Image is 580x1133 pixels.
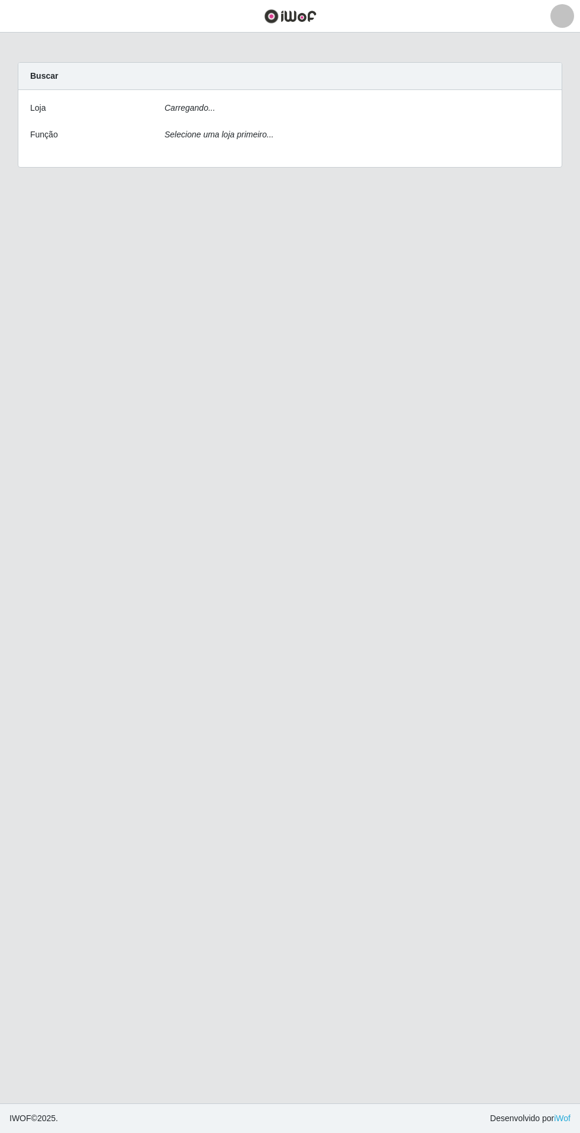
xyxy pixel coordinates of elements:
[30,129,58,141] label: Função
[9,1113,31,1123] span: IWOF
[264,9,317,24] img: CoreUI Logo
[165,130,273,139] i: Selecione uma loja primeiro...
[9,1112,58,1125] span: © 2025 .
[30,71,58,81] strong: Buscar
[554,1113,571,1123] a: iWof
[30,102,46,114] label: Loja
[165,103,215,113] i: Carregando...
[490,1112,571,1125] span: Desenvolvido por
